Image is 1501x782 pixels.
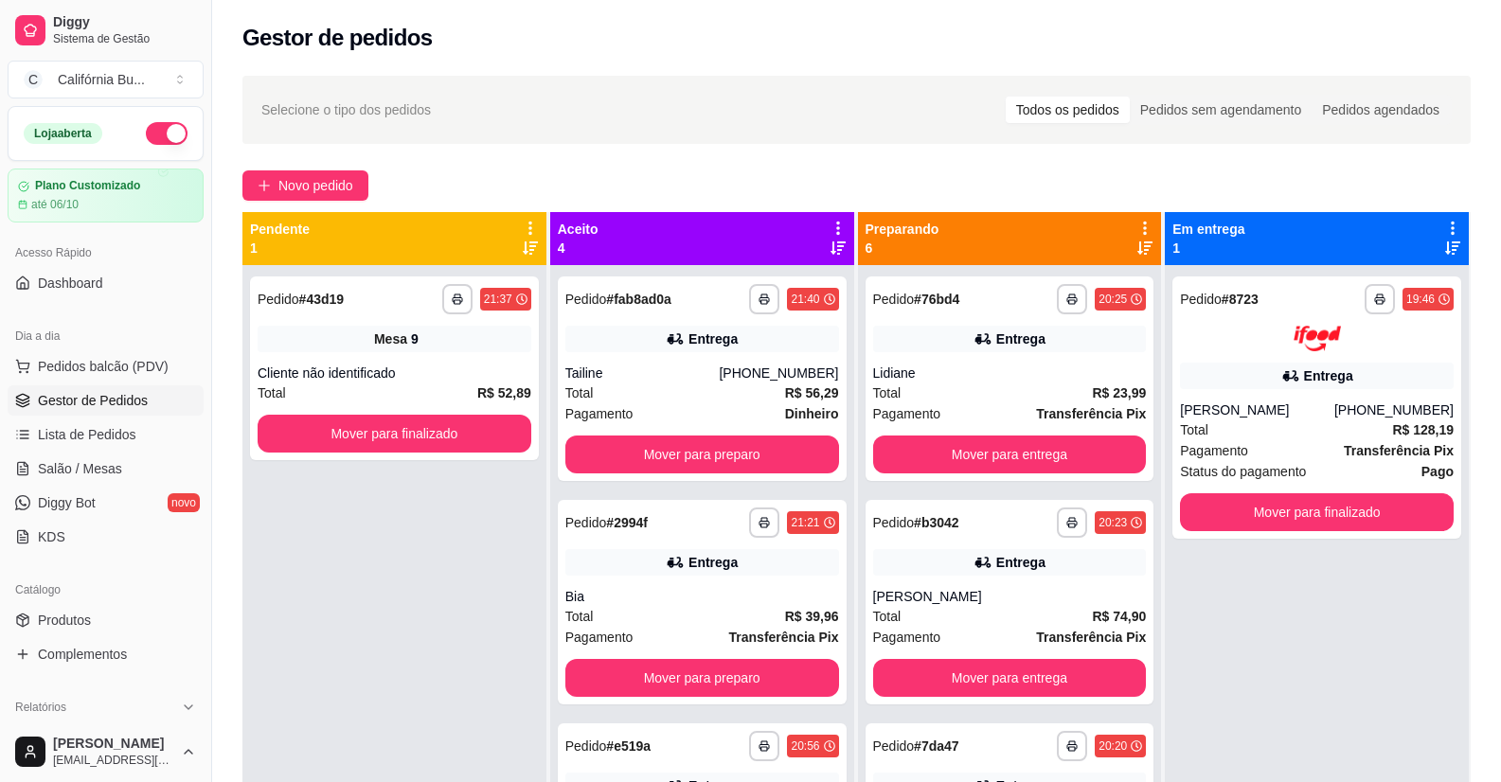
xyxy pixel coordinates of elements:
article: Plano Customizado [35,179,140,193]
button: Select a team [8,61,204,98]
span: Total [565,382,594,403]
strong: # e519a [606,738,651,754]
span: Diggy [53,14,196,31]
strong: # 43d19 [299,292,345,307]
div: Pedidos agendados [1312,97,1450,123]
strong: # 76bd4 [914,292,959,307]
span: Pedido [873,515,915,530]
strong: # 2994f [606,515,648,530]
span: Pedido [873,292,915,307]
div: 20:56 [791,738,819,754]
div: 20:23 [1099,515,1127,530]
button: Novo pedido [242,170,368,201]
span: Total [1180,419,1208,440]
a: Gestor de Pedidos [8,385,204,416]
span: Novo pedido [278,175,353,196]
button: Mover para entrega [873,435,1147,473]
div: [PHONE_NUMBER] [719,364,838,382]
strong: R$ 39,96 [785,609,839,624]
div: Pedidos sem agendamento [1130,97,1312,123]
span: Total [873,382,902,403]
a: Lista de Pedidos [8,419,204,450]
span: Lista de Pedidos [38,425,136,444]
a: Salão / Mesas [8,453,204,484]
div: Todos os pedidos [1006,97,1130,123]
strong: Pago [1421,464,1454,479]
span: Pedido [1180,292,1222,307]
span: Pagamento [873,627,941,648]
p: 4 [558,239,599,258]
span: Complementos [38,645,127,664]
div: Bia [565,587,839,606]
div: Entrega [996,329,1045,348]
div: 20:20 [1099,738,1127,754]
strong: # b3042 [914,515,959,530]
a: Complementos [8,639,204,669]
p: Pendente [250,220,310,239]
div: 9 [411,329,419,348]
div: Dia a dia [8,321,204,351]
div: Tailine [565,364,720,382]
a: Plano Customizadoaté 06/10 [8,169,204,222]
div: Entrega [1304,366,1353,385]
strong: Transferência Pix [729,630,839,645]
button: Mover para preparo [565,659,839,697]
strong: Transferência Pix [1036,630,1146,645]
span: Dashboard [38,274,103,293]
strong: # 8723 [1222,292,1259,307]
span: Total [565,606,594,627]
span: Sistema de Gestão [53,31,196,46]
p: Aceito [558,220,599,239]
div: [PERSON_NAME] [873,587,1147,606]
strong: R$ 56,29 [785,385,839,400]
button: Alterar Status [146,122,188,145]
strong: # fab8ad0a [606,292,671,307]
div: Loja aberta [24,123,102,144]
span: Pagamento [565,627,634,648]
p: 1 [1172,239,1244,258]
div: Acesso Rápido [8,238,204,268]
button: Mover para finalizado [1180,493,1454,531]
span: Relatórios [15,700,66,715]
span: Pedido [565,292,607,307]
div: 21:37 [484,292,512,307]
span: Pagamento [1180,440,1248,461]
p: 1 [250,239,310,258]
span: Pedido [258,292,299,307]
span: Mesa [374,329,407,348]
span: C [24,70,43,89]
span: Pedido [565,738,607,754]
span: Pedido [873,738,915,754]
span: Diggy Bot [38,493,96,512]
span: plus [258,179,271,192]
a: KDS [8,522,204,552]
span: Pagamento [873,403,941,424]
button: Mover para entrega [873,659,1147,697]
div: [PERSON_NAME] [1180,400,1334,419]
span: [EMAIL_ADDRESS][DOMAIN_NAME] [53,753,173,768]
a: Diggy Botnovo [8,488,204,518]
button: Mover para finalizado [258,415,531,453]
div: 19:46 [1406,292,1435,307]
div: Entrega [688,553,738,572]
strong: R$ 128,19 [1392,422,1454,437]
p: 6 [866,239,939,258]
span: Status do pagamento [1180,461,1306,482]
button: [PERSON_NAME][EMAIL_ADDRESS][DOMAIN_NAME] [8,729,204,774]
a: Dashboard [8,268,204,298]
span: Selecione o tipo dos pedidos [261,99,431,120]
span: Pagamento [565,403,634,424]
p: Preparando [866,220,939,239]
div: 20:25 [1099,292,1127,307]
div: Lidiane [873,364,1147,382]
div: Califórnia Bu ... [58,70,145,89]
div: 21:21 [791,515,819,530]
strong: Transferência Pix [1036,406,1146,421]
article: até 06/10 [31,197,79,212]
strong: R$ 74,90 [1092,609,1146,624]
a: Produtos [8,605,204,635]
div: Catálogo [8,575,204,605]
p: Em entrega [1172,220,1244,239]
span: [PERSON_NAME] [53,736,173,753]
strong: # 7da47 [914,738,959,754]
